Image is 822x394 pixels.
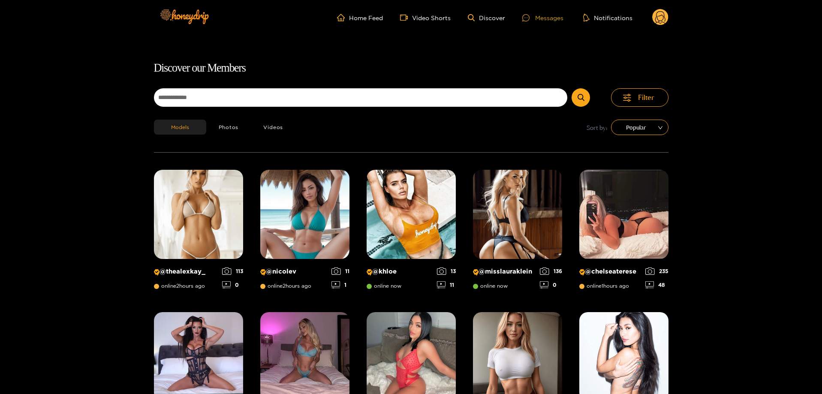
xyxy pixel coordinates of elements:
div: Messages [522,13,563,23]
a: Creator Profile Image: thealexkay_@thealexkay_online2hours ago1130 [154,170,243,295]
div: 136 [540,268,562,275]
a: Discover [468,14,505,21]
img: Creator Profile Image: nicolev [260,170,349,259]
div: 48 [645,281,668,289]
span: online 1 hours ago [579,283,629,289]
button: Models [154,120,206,135]
a: Creator Profile Image: khloe@khloeonline now1311 [367,170,456,295]
span: Popular [617,121,662,134]
img: Creator Profile Image: misslauraklein [473,170,562,259]
span: home [337,14,349,21]
img: Creator Profile Image: thealexkay_ [154,170,243,259]
span: Filter [638,93,654,102]
a: Creator Profile Image: chelseaterese@chelseatereseonline1hours ago23548 [579,170,668,295]
div: sort [611,120,668,135]
button: Notifications [581,13,635,22]
div: 11 [437,281,456,289]
div: 1 [331,281,349,289]
div: 0 [540,281,562,289]
img: Creator Profile Image: khloe [367,170,456,259]
span: online now [473,283,508,289]
button: Filter [611,88,668,107]
a: Creator Profile Image: nicolev@nicolevonline2hours ago111 [260,170,349,295]
div: 113 [222,268,243,275]
span: online now [367,283,401,289]
div: 235 [645,268,668,275]
div: 0 [222,281,243,289]
button: Videos [251,120,295,135]
span: Sort by: [587,123,608,132]
a: Video Shorts [400,14,451,21]
p: @ khloe [367,268,433,276]
button: Submit Search [572,88,590,107]
button: Photos [206,120,251,135]
span: online 2 hours ago [260,283,311,289]
p: @ thealexkay_ [154,268,218,276]
h1: Discover our Members [154,59,668,77]
img: Creator Profile Image: chelseaterese [579,170,668,259]
span: online 2 hours ago [154,283,205,289]
a: Home Feed [337,14,383,21]
a: Creator Profile Image: misslauraklein@misslaurakleinonline now1360 [473,170,562,295]
p: @ nicolev [260,268,327,276]
div: 11 [331,268,349,275]
div: 13 [437,268,456,275]
p: @ misslauraklein [473,268,536,276]
p: @ chelseaterese [579,268,641,276]
span: video-camera [400,14,412,21]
